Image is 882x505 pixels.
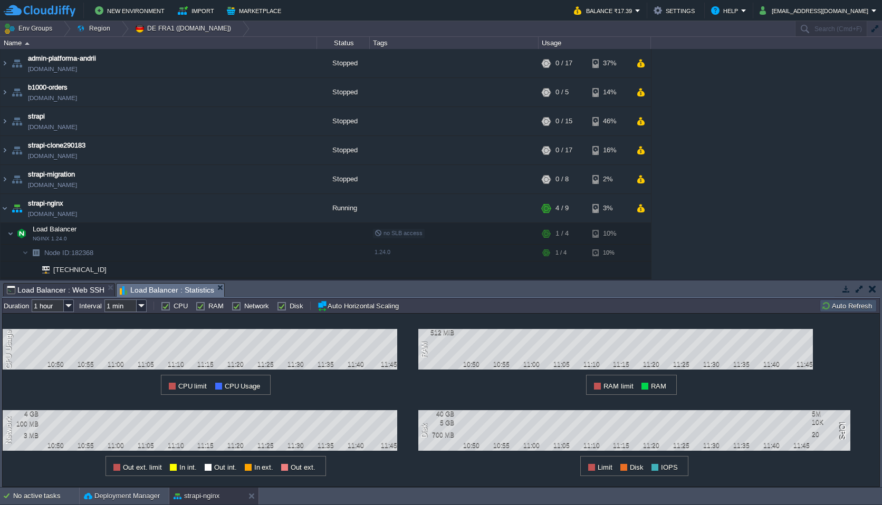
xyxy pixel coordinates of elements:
[598,463,612,471] span: Limit
[79,302,102,310] label: Interval
[313,442,339,449] div: 11:35
[43,248,95,257] span: 182368
[9,107,24,135] img: AMDAwAAAACH5BAEAAAAALAAAAAABAAEAAAICRAEAOw==
[371,361,397,368] div: 11:45
[630,463,644,471] span: Disk
[608,361,635,368] div: 11:15
[518,442,544,449] div: 11:00
[28,261,35,278] img: AMDAwAAAACH5BAEAAAAALAAAAAABAAEAAAICRAEAOw==
[225,382,261,390] span: CPU Usage
[375,249,390,255] span: 1.24.0
[728,442,755,449] div: 11:35
[28,111,45,122] a: strapi
[193,361,219,368] div: 11:15
[555,223,569,244] div: 1 / 4
[33,236,67,242] span: NGINX 1.24.0
[555,49,572,77] div: 0 / 17
[3,416,15,445] div: Network
[317,107,370,135] div: Stopped
[22,245,28,261] img: AMDAwAAAACH5BAEAAAAALAAAAAABAAEAAAICRAEAOw==
[812,410,846,417] div: 5M
[162,361,189,368] div: 11:10
[25,42,30,45] img: AMDAwAAAACH5BAEAAAAALAAAAAABAAEAAAICRAEAOw==
[253,442,279,449] div: 11:25
[343,442,369,449] div: 11:40
[370,37,538,49] div: Tags
[698,361,725,368] div: 11:30
[174,491,219,501] button: strapi-nginx
[283,361,309,368] div: 11:30
[9,49,24,77] img: AMDAwAAAACH5BAEAAAAALAAAAAABAAEAAAICRAEAOw==
[313,361,339,368] div: 11:35
[458,442,484,449] div: 10:50
[32,225,78,234] span: Load Balancer
[555,194,569,222] div: 4 / 9
[28,198,63,209] span: strapi-nginx
[214,463,237,471] span: Out int.
[592,165,627,193] div: 2%
[7,284,104,296] span: Load Balancer : Web SSH
[317,78,370,106] div: Stopped
[28,278,35,295] img: AMDAwAAAACH5BAEAAAAALAAAAAABAAEAAAICRAEAOw==
[28,140,85,151] a: strapi-clone290183
[371,442,397,449] div: 11:45
[4,432,39,439] div: 3 MB
[174,302,188,310] label: CPU
[7,223,14,244] img: AMDAwAAAACH5BAEAAAAALAAAAAABAAEAAAICRAEAOw==
[291,463,315,471] span: Out ext.
[539,37,650,49] div: Usage
[102,361,129,368] div: 11:00
[592,136,627,164] div: 16%
[555,245,567,261] div: 1 / 4
[711,4,741,17] button: Help
[1,107,9,135] img: AMDAwAAAACH5BAEAAAAALAAAAAABAAEAAAICRAEAOw==
[84,491,160,501] button: Deployment Manager
[555,78,569,106] div: 0 / 5
[418,422,431,439] div: Disk
[488,361,514,368] div: 10:55
[317,194,370,222] div: Running
[317,49,370,77] div: Stopped
[9,78,24,106] img: AMDAwAAAACH5BAEAAAAALAAAAAABAAEAAAICRAEAOw==
[789,442,815,449] div: 11:45
[4,21,56,36] button: Env Groups
[132,442,159,449] div: 11:05
[179,463,197,471] span: In int.
[72,361,99,368] div: 10:55
[638,442,665,449] div: 11:20
[13,488,79,504] div: No active tasks
[603,382,634,390] span: RAM limit
[4,4,75,17] img: CloudJiffy
[28,151,77,161] a: [DOMAIN_NAME]
[14,223,29,244] img: AMDAwAAAACH5BAEAAAAALAAAAAABAAEAAAICRAEAOw==
[28,53,96,64] span: admin-platforma-andrii
[193,442,219,449] div: 11:15
[1,49,9,77] img: AMDAwAAAACH5BAEAAAAALAAAAAABAAEAAAICRAEAOw==
[178,4,217,17] button: Import
[254,463,274,471] span: In ext.
[375,230,423,236] span: no SLB access
[253,361,279,368] div: 11:25
[420,419,454,426] div: 5 GB
[592,245,627,261] div: 10%
[95,4,168,17] button: New Environment
[592,49,627,77] div: 37%
[1,37,317,49] div: Name
[458,361,484,368] div: 10:50
[76,21,114,36] button: Region
[28,82,68,93] span: b1000-orders
[52,278,108,295] span: [TECHNICAL_ID]
[668,442,695,449] div: 11:25
[418,340,431,358] div: RAM
[592,223,627,244] div: 10%
[608,442,635,449] div: 11:15
[317,300,402,311] button: Auto Horizontal Scaling
[759,361,785,368] div: 11:40
[548,442,574,449] div: 11:05
[4,420,39,428] div: 100 MB
[28,169,75,180] a: strapi-migration
[9,136,24,164] img: AMDAwAAAACH5BAEAAAAALAAAAAABAAEAAAICRAEAOw==
[698,442,725,449] div: 11:30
